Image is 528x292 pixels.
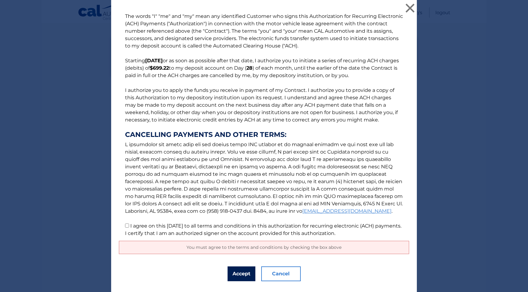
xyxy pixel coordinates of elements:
span: You must agree to the terms and conditions by checking the box above [186,245,342,250]
button: Cancel [261,266,301,281]
button: × [404,2,416,14]
b: [DATE] [145,58,163,64]
p: The words "I" "me" and "my" mean any identified Customer who signs this Authorization for Recurri... [119,13,409,237]
button: Accept [228,266,255,281]
b: 28 [246,65,253,71]
a: [EMAIL_ADDRESS][DOMAIN_NAME] [302,208,392,214]
label: I agree on this [DATE] to all terms and conditions in this authorization for recurring electronic... [125,223,401,236]
strong: CANCELLING PAYMENTS AND OTHER TERMS: [125,131,403,138]
b: $699.22 [150,65,169,71]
